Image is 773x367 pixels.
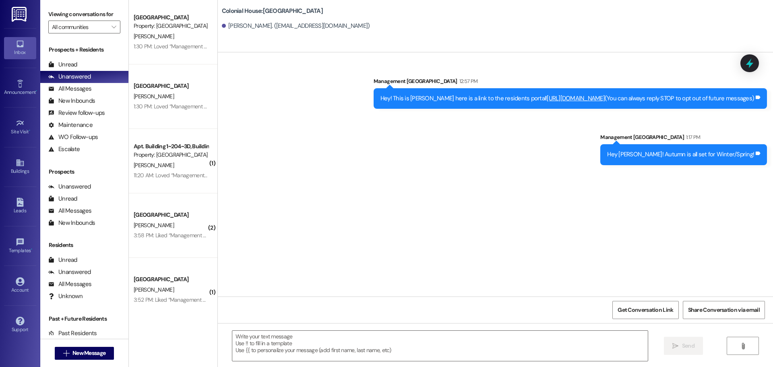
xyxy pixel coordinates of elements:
button: Send [664,337,703,355]
label: Viewing conversations for [48,8,120,21]
div: All Messages [48,85,91,93]
span: Get Conversation Link [618,306,673,314]
div: All Messages [48,280,91,288]
div: Unanswered [48,182,91,191]
div: Review follow-ups [48,109,105,117]
span: • [36,88,37,94]
div: Apt. Building 1~204~3D, Building [GEOGRAPHIC_DATA] [134,142,208,151]
button: Share Conversation via email [683,301,765,319]
a: Site Visit • [4,116,36,138]
div: Management [GEOGRAPHIC_DATA] [374,77,767,88]
div: Unread [48,256,77,264]
a: [URL][DOMAIN_NAME] [547,94,605,102]
span: [PERSON_NAME] [134,93,174,100]
i:  [63,350,69,357]
div: New Inbounds [48,219,95,227]
span: Send [682,342,694,350]
div: Property: [GEOGRAPHIC_DATA] [134,151,208,159]
div: [GEOGRAPHIC_DATA] [134,82,208,90]
div: Unanswered [48,268,91,276]
div: Residents [40,241,128,249]
div: All Messages [48,207,91,215]
div: [GEOGRAPHIC_DATA] [134,211,208,219]
span: [PERSON_NAME] [134,33,174,40]
a: Templates • [4,235,36,257]
div: Unanswered [48,73,91,81]
button: Get Conversation Link [612,301,678,319]
div: 3:52 PM: Liked “Management Colonial House (Colonial House): No problem!! I still haven't heard ba... [134,296,648,303]
div: 12:57 PM [457,77,478,85]
div: Management [GEOGRAPHIC_DATA] [600,133,767,144]
a: Support [4,314,36,336]
i:  [740,343,746,349]
i:  [672,343,678,349]
span: New Message [72,349,105,357]
div: Prospects [40,168,128,176]
div: 1:30 PM: Loved “Management Colonial House (Colonial House): You are all good!! I was able to use ... [134,103,621,110]
div: Past + Future Residents [40,315,128,323]
img: ResiDesk Logo [12,7,28,22]
span: [PERSON_NAME] [134,222,174,229]
div: Unread [48,195,77,203]
div: Hey! This is [PERSON_NAME] here is a link to the residents portal! (You can always reply STOP to ... [380,94,754,103]
i:  [112,24,116,30]
a: Buildings [4,156,36,178]
div: [GEOGRAPHIC_DATA] [134,13,208,22]
div: Unread [48,60,77,69]
div: Escalate [48,145,80,153]
a: Account [4,275,36,297]
a: Inbox [4,37,36,59]
span: • [31,247,32,252]
div: 1:30 PM: Loved “Management Colonial House (Colonial House): You are all good!! I was able to use ... [134,43,621,50]
span: [PERSON_NAME] [134,286,174,293]
div: Hey [PERSON_NAME]! Autumn is all set for Winter/Spring! [607,150,754,159]
div: WO Follow-ups [48,133,98,141]
span: Share Conversation via email [688,306,760,314]
a: Leads [4,195,36,217]
input: All communities [52,21,107,33]
div: Unknown [48,292,83,301]
button: New Message [55,347,114,360]
div: 3:58 PM: Liked “Management Colonial House (Colonial House): You just do a basic clean check in yo... [134,232,752,239]
div: [PERSON_NAME]. ([EMAIL_ADDRESS][DOMAIN_NAME]) [222,22,370,30]
div: 11:20 AM: Loved “Management Colonial House (Colonial House): Yes!!! Thank you, you are all set!” [134,172,356,179]
div: Past Residents [48,329,97,338]
div: 1:17 PM [684,133,700,141]
div: Maintenance [48,121,93,129]
span: [PERSON_NAME] [134,162,174,169]
div: New Inbounds [48,97,95,105]
div: [GEOGRAPHIC_DATA] [134,275,208,284]
b: Colonial House: [GEOGRAPHIC_DATA] [222,7,323,15]
div: Property: [GEOGRAPHIC_DATA] [134,22,208,30]
span: • [29,128,30,133]
div: Prospects + Residents [40,46,128,54]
